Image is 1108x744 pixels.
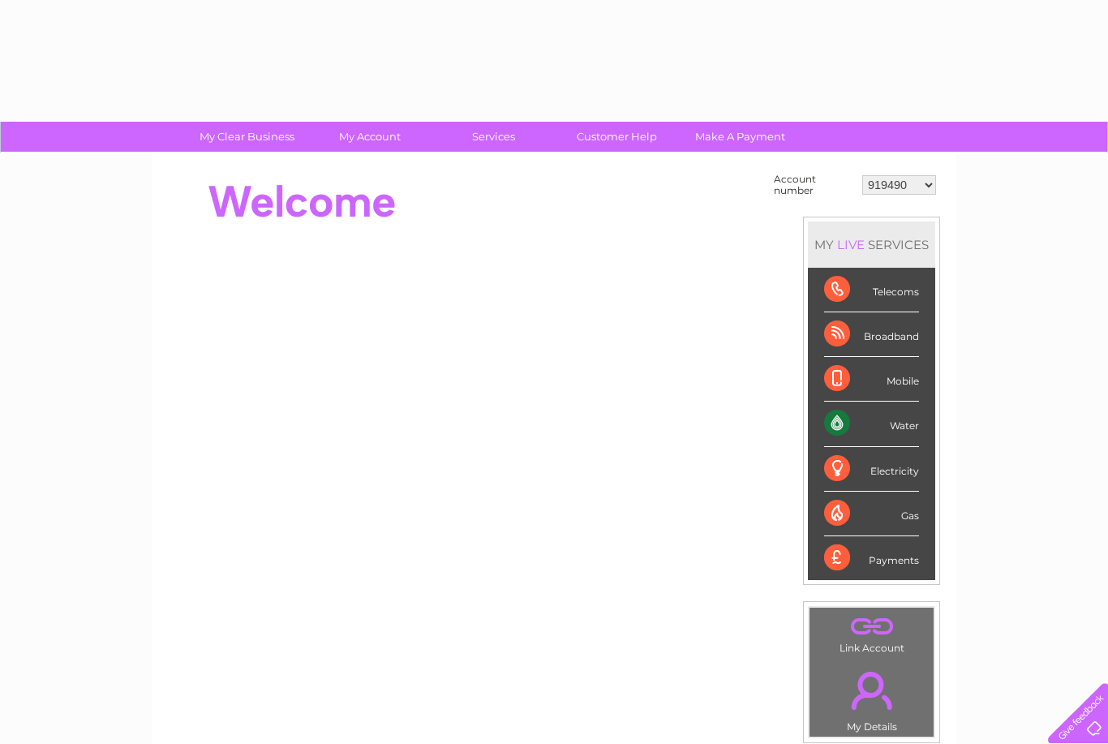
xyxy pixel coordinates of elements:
[303,122,437,152] a: My Account
[809,607,934,658] td: Link Account
[824,268,919,312] div: Telecoms
[824,536,919,580] div: Payments
[814,662,930,719] a: .
[180,122,314,152] a: My Clear Business
[550,122,684,152] a: Customer Help
[834,237,868,252] div: LIVE
[824,312,919,357] div: Broadband
[673,122,807,152] a: Make A Payment
[427,122,560,152] a: Services
[824,357,919,402] div: Mobile
[824,492,919,536] div: Gas
[770,170,858,200] td: Account number
[814,612,930,640] a: .
[808,221,935,268] div: MY SERVICES
[824,402,919,446] div: Water
[824,447,919,492] div: Electricity
[809,658,934,738] td: My Details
